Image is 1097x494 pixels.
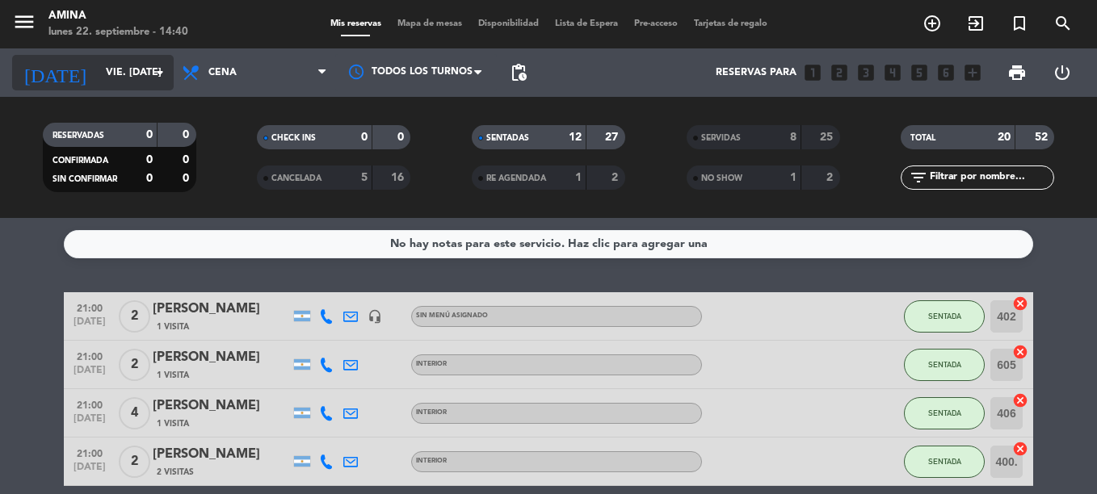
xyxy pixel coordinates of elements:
[686,19,775,28] span: Tarjetas de regalo
[390,235,708,253] div: No hay notas para este servicio. Haz clic para agregar una
[486,134,529,142] span: SENTADAS
[909,62,930,83] i: looks_5
[53,132,104,140] span: RESERVADAS
[909,168,928,187] i: filter_list
[416,458,447,464] span: INTERIOR
[48,24,188,40] div: lunes 22. septiembre - 14:40
[1035,132,1051,143] strong: 52
[575,172,582,183] strong: 1
[153,299,290,320] div: [PERSON_NAME]
[157,320,189,333] span: 1 Visita
[826,172,836,183] strong: 2
[153,396,290,417] div: [PERSON_NAME]
[183,129,192,140] strong: 0
[271,134,316,142] span: CHECK INS
[882,62,903,83] i: looks_4
[69,413,110,432] span: [DATE]
[157,369,189,382] span: 1 Visita
[966,14,986,33] i: exit_to_app
[53,157,108,165] span: CONFIRMADA
[361,172,368,183] strong: 5
[612,172,621,183] strong: 2
[361,132,368,143] strong: 0
[820,132,836,143] strong: 25
[183,154,192,165] strong: 0
[119,349,150,381] span: 2
[157,466,194,479] span: 2 Visitas
[322,19,389,28] span: Mis reservas
[904,397,985,429] button: SENTADA
[12,10,36,40] button: menu
[208,67,237,78] span: Cena
[153,347,290,368] div: [PERSON_NAME]
[48,8,188,24] div: Amina
[69,365,110,383] span: [DATE]
[119,397,150,429] span: 4
[790,172,796,183] strong: 1
[928,457,961,466] span: SENTADA
[790,132,796,143] strong: 8
[69,443,110,462] span: 21:00
[397,132,407,143] strong: 0
[1012,441,1028,457] i: cancel
[626,19,686,28] span: Pre-acceso
[146,173,153,184] strong: 0
[855,62,876,83] i: looks_3
[928,408,961,417] span: SENTADA
[928,169,1053,186] input: Filtrar por nombre...
[1053,63,1072,82] i: power_settings_new
[998,132,1011,143] strong: 20
[935,62,956,83] i: looks_6
[69,346,110,365] span: 21:00
[716,67,796,78] span: Reservas para
[923,14,942,33] i: add_circle_outline
[1040,48,1085,97] div: LOG OUT
[368,309,382,324] i: headset_mic
[69,298,110,316] span: 21:00
[53,175,117,183] span: SIN CONFIRMAR
[1012,344,1028,360] i: cancel
[605,132,621,143] strong: 27
[904,349,985,381] button: SENTADA
[183,173,192,184] strong: 0
[1007,63,1027,82] span: print
[157,417,189,430] span: 1 Visita
[904,446,985,478] button: SENTADA
[1012,392,1028,408] i: cancel
[701,134,741,142] span: SERVIDAS
[416,409,447,416] span: INTERIOR
[69,316,110,335] span: [DATE]
[928,360,961,369] span: SENTADA
[701,174,742,182] span: NO SHOW
[391,172,407,183] strong: 16
[1053,14,1073,33] i: search
[802,62,823,83] i: looks_one
[146,129,153,140] strong: 0
[416,361,447,367] span: INTERIOR
[509,63,528,82] span: pending_actions
[829,62,850,83] i: looks_two
[486,174,546,182] span: RE AGENDADA
[928,312,961,320] span: SENTADA
[153,444,290,465] div: [PERSON_NAME]
[69,395,110,413] span: 21:00
[904,300,985,333] button: SENTADA
[150,63,170,82] i: arrow_drop_down
[271,174,322,182] span: CANCELADA
[389,19,470,28] span: Mapa de mesas
[69,462,110,480] span: [DATE]
[1010,14,1029,33] i: turned_in_not
[962,62,983,83] i: add_box
[910,134,935,142] span: TOTAL
[119,446,150,478] span: 2
[470,19,547,28] span: Disponibilidad
[416,312,488,319] span: Sin menú asignado
[146,154,153,165] strong: 0
[569,132,582,143] strong: 12
[12,55,98,90] i: [DATE]
[1012,295,1028,312] i: cancel
[119,300,150,333] span: 2
[547,19,626,28] span: Lista de Espera
[12,10,36,34] i: menu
